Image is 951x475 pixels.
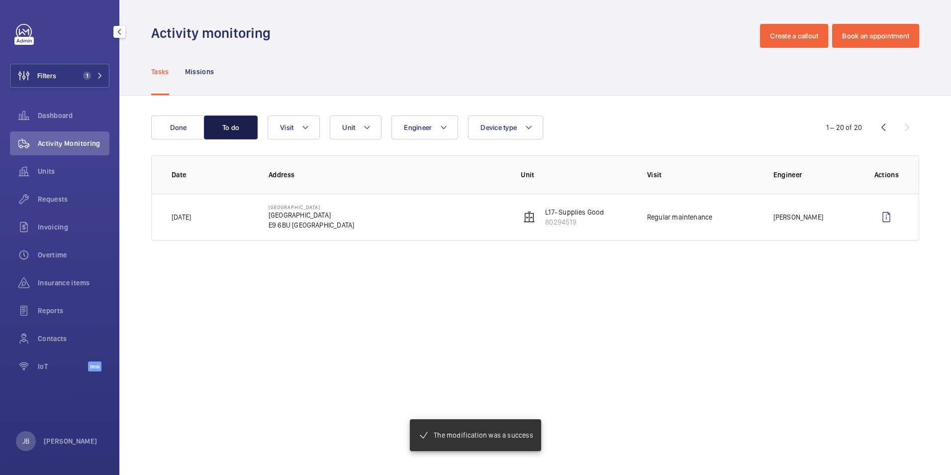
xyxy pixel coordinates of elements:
button: Done [151,116,205,139]
button: Create a callout [760,24,828,48]
p: Visit [647,170,758,180]
img: elevator.svg [523,211,535,223]
span: Unit [342,123,355,131]
p: Unit [521,170,631,180]
button: Book an appointment [832,24,919,48]
p: Regular maintenance [647,212,712,222]
p: The modification was a success [434,430,533,440]
p: Engineer [773,170,858,180]
span: Contacts [38,334,109,344]
button: Filters1 [10,64,109,88]
button: Engineer [391,116,458,139]
span: Units [38,166,109,176]
p: 80294519 [545,217,604,227]
span: Requests [38,194,109,204]
p: [DATE] [172,212,191,222]
span: Dashboard [38,111,109,120]
p: JB [22,436,29,446]
button: Visit [268,116,320,139]
span: Filters [37,71,56,81]
span: Visit [280,123,293,131]
p: [PERSON_NAME] [44,436,97,446]
p: E9 6BU [GEOGRAPHIC_DATA] [269,220,354,230]
button: Unit [330,116,381,139]
h1: Activity monitoring [151,24,277,42]
span: Device type [480,123,517,131]
p: Missions [185,67,214,77]
p: Address [269,170,505,180]
span: Overtime [38,250,109,260]
span: Invoicing [38,222,109,232]
button: To do [204,116,258,139]
div: 1 – 20 of 20 [826,122,862,132]
span: Engineer [404,123,432,131]
p: Date [172,170,253,180]
p: [PERSON_NAME] [773,212,823,222]
span: 1 [83,72,91,80]
span: Beta [88,361,101,371]
span: Insurance items [38,278,109,288]
span: Reports [38,306,109,316]
span: Activity Monitoring [38,138,109,148]
p: Tasks [151,67,169,77]
p: Actions [874,170,899,180]
button: Device type [468,116,543,139]
span: IoT [38,361,88,371]
p: [GEOGRAPHIC_DATA] [269,210,354,220]
p: L17- Supplies Good [545,207,604,217]
p: [GEOGRAPHIC_DATA] [269,204,354,210]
